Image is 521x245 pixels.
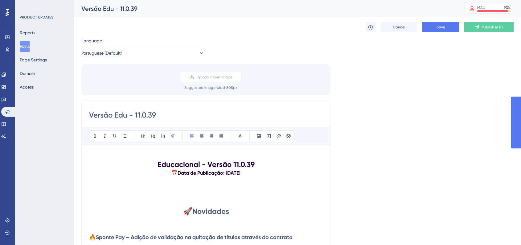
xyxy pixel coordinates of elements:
[184,85,237,90] div: Suggested image width 808 px
[380,22,417,32] button: Cancel
[81,37,102,44] span: Language
[393,25,405,30] span: Cancel
[504,5,511,10] div: 93 %
[89,234,293,241] strong: 🔥Sponte Pay – Adição de validação na quitação de títulos através do contrato
[81,49,122,57] span: Portuguese (Default)
[192,207,229,216] strong: Novidades
[477,5,485,10] div: MAU
[158,160,255,169] strong: Educacional - Versão 11.0.39
[20,81,34,93] button: Access
[197,75,232,80] span: Upload Cover Image
[20,68,35,79] button: Domain
[482,25,503,30] span: Publish in PT
[20,27,35,38] button: Reports
[495,221,514,239] iframe: UserGuiding AI Assistant Launcher
[171,170,178,176] strong: 📅
[422,22,459,32] button: Save
[437,25,445,30] span: Save
[464,22,514,32] button: Publish in PT
[183,207,192,216] span: 🚀
[89,110,323,120] input: Post Title
[81,4,449,13] div: Versão Edu - 11.0.39
[20,41,30,52] button: Posts
[81,47,205,59] button: Portuguese (Default)
[178,170,240,176] strong: Data de Publicação: [DATE]
[20,15,53,20] div: PRODUCT UPDATES
[20,54,47,65] button: Page Settings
